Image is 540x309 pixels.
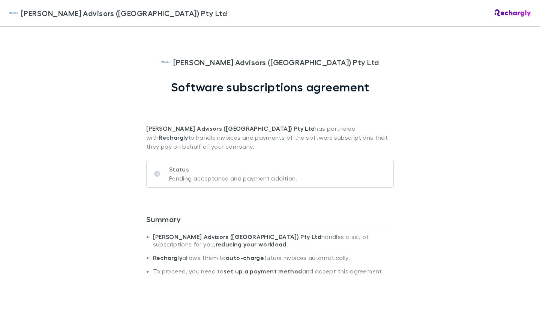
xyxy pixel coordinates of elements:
[153,254,394,267] li: allows them to future invoices automatically.
[146,94,394,151] p: has partnered with to handle invoices and payments of the software subscriptions that they pay on...
[171,80,369,94] h1: Software subscriptions agreement
[173,57,379,68] span: [PERSON_NAME] Advisors ([GEOGRAPHIC_DATA]) Pty Ltd
[153,254,182,261] strong: Rechargly
[9,9,18,18] img: William Buck Advisors (WA) Pty Ltd's Logo
[146,125,315,132] strong: [PERSON_NAME] Advisors ([GEOGRAPHIC_DATA]) Pty Ltd
[495,9,531,17] img: Rechargly Logo
[159,134,188,141] strong: Rechargly
[169,165,297,174] p: Status
[153,233,321,240] strong: [PERSON_NAME] Advisors ([GEOGRAPHIC_DATA]) Pty Ltd
[169,174,297,183] p: Pending acceptance and payment addition.
[216,240,286,248] strong: reducing your workload
[153,233,394,254] li: handles a set of subscriptions for you, .
[223,267,302,275] strong: set up a payment method
[226,254,264,261] strong: auto-charge
[146,215,394,227] h3: Summary
[161,58,170,67] img: William Buck Advisors (WA) Pty Ltd's Logo
[153,267,394,281] li: To proceed, you need to and accept this agreement.
[21,7,227,19] span: [PERSON_NAME] Advisors ([GEOGRAPHIC_DATA]) Pty Ltd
